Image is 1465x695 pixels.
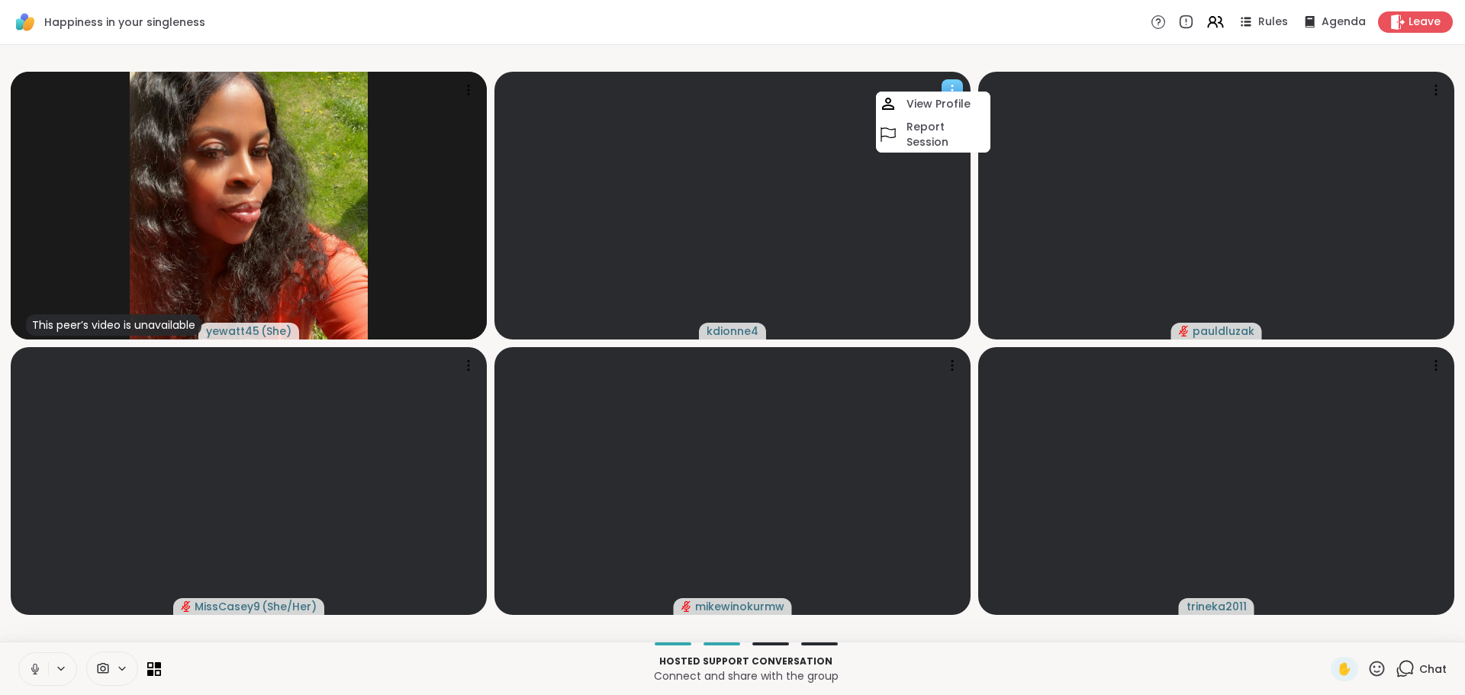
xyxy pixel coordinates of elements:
[1179,326,1190,336] span: audio-muted
[906,119,987,150] h4: Report Session
[1322,14,1366,30] span: Agenda
[130,72,368,339] img: yewatt45
[44,14,205,30] span: Happiness in your singleness
[195,599,260,614] span: MissCasey9
[206,323,259,339] span: yewatt45
[1193,323,1254,339] span: pauldluzak
[262,599,317,614] span: ( She/Her )
[1186,599,1247,614] span: trineka2011
[170,668,1322,684] p: Connect and share with the group
[1409,14,1441,30] span: Leave
[695,599,784,614] span: mikewinokurmw
[707,323,758,339] span: kdionne4
[12,9,38,35] img: ShareWell Logomark
[26,314,201,336] div: This peer’s video is unavailable
[681,601,692,612] span: audio-muted
[906,96,971,111] h4: View Profile
[181,601,192,612] span: audio-muted
[261,323,291,339] span: ( She )
[1337,660,1352,678] span: ✋
[1419,661,1447,677] span: Chat
[1258,14,1288,30] span: Rules
[170,655,1322,668] p: Hosted support conversation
